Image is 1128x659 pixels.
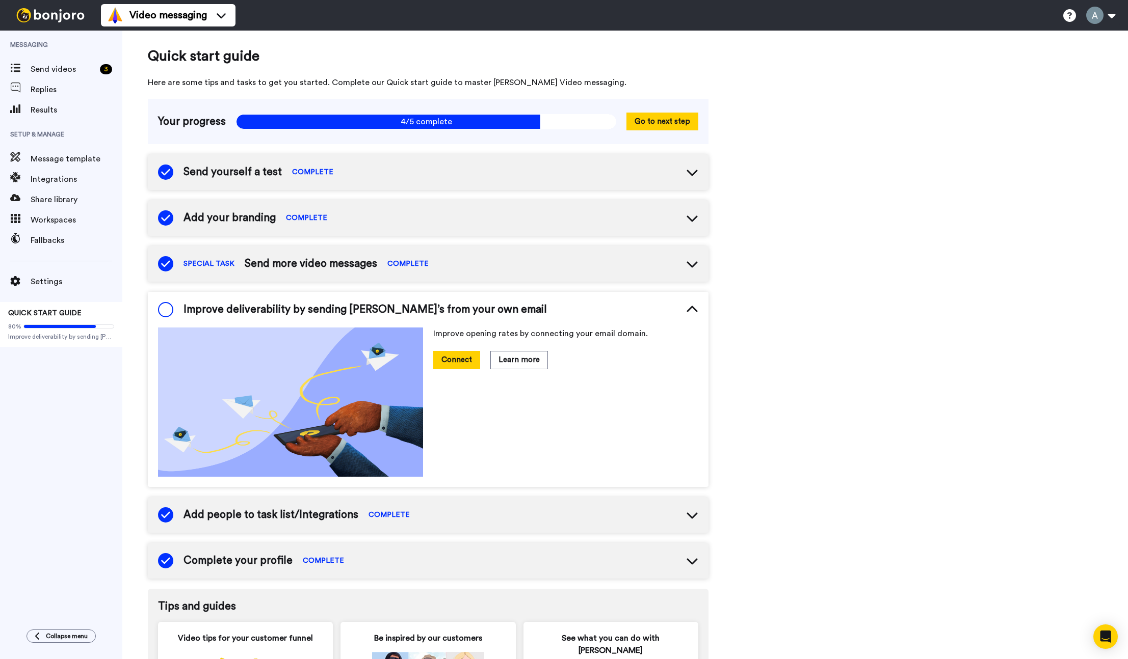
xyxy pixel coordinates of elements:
span: 4/5 complete [236,114,616,129]
button: Go to next step [626,113,698,130]
img: bj-logo-header-white.svg [12,8,89,22]
img: dd6c8a9f1ed48e0e95fda52f1ebb0ebe.png [158,327,423,477]
span: Settings [31,276,122,288]
span: Collapse menu [46,632,88,640]
span: Your progress [158,114,226,129]
span: Message template [31,153,122,165]
span: Video messaging [129,8,207,22]
span: Results [31,104,122,116]
span: Send yourself a test [183,164,282,180]
span: 80% [8,322,21,331]
span: Complete your profile [183,553,293,568]
img: vm-color.svg [107,7,123,23]
span: COMPLETE [286,213,327,223]
span: Be inspired by our customers [374,632,482,644]
span: Fallbacks [31,234,122,246]
span: Quick start guide [148,46,709,66]
div: 3 [100,64,112,74]
span: COMPLETE [369,510,410,520]
div: Open Intercom Messenger [1093,624,1118,649]
button: Collapse menu [27,629,96,643]
span: COMPLETE [303,556,344,566]
span: Workspaces [31,214,122,226]
span: Add people to task list/Integrations [183,507,358,523]
span: COMPLETE [387,259,429,269]
span: Improve deliverability by sending [PERSON_NAME]’s from your own email [183,302,547,317]
p: Improve opening rates by connecting your email domain. [433,327,698,340]
button: Connect [433,351,480,369]
span: Send videos [31,63,96,75]
span: Add your branding [183,210,276,226]
button: Learn more [490,351,548,369]
span: Replies [31,84,122,96]
span: Improve deliverability by sending [PERSON_NAME]’s from your own email [8,333,114,341]
span: Integrations [31,173,122,185]
span: See what you can do with [PERSON_NAME] [534,632,688,656]
span: Send more video messages [245,256,377,271]
span: SPECIAL TASK [183,259,234,269]
span: QUICK START GUIDE [8,310,82,317]
span: Here are some tips and tasks to get you started. Complete our Quick start guide to master [PERSON... [148,76,709,89]
span: COMPLETE [292,167,333,177]
span: Tips and guides [158,599,698,614]
span: Share library [31,194,122,206]
span: Video tips for your customer funnel [178,632,313,644]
